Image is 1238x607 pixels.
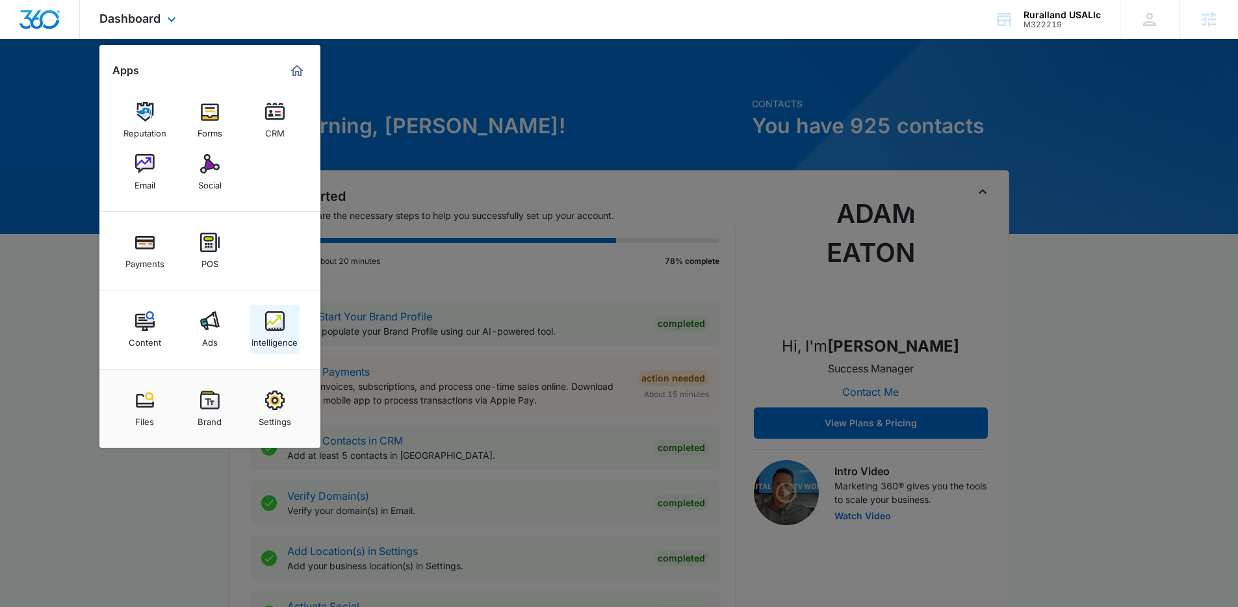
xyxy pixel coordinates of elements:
[198,122,222,138] div: Forms
[287,60,307,81] a: Marketing 360® Dashboard
[120,384,170,433] a: Files
[135,410,154,427] div: Files
[185,305,235,354] a: Ads
[265,122,285,138] div: CRM
[250,384,300,433] a: Settings
[120,226,170,276] a: Payments
[201,252,218,269] div: POS
[135,174,155,190] div: Email
[259,410,291,427] div: Settings
[123,122,166,138] div: Reputation
[129,331,161,348] div: Content
[185,226,235,276] a: POS
[251,331,298,348] div: Intelligence
[250,96,300,145] a: CRM
[185,148,235,197] a: Social
[99,12,161,25] span: Dashboard
[125,252,164,269] div: Payments
[120,305,170,354] a: Content
[112,64,139,77] h2: Apps
[120,148,170,197] a: Email
[1024,20,1101,29] div: account id
[185,384,235,433] a: Brand
[1024,10,1101,20] div: account name
[198,410,222,427] div: Brand
[250,305,300,354] a: Intelligence
[202,331,218,348] div: Ads
[120,96,170,145] a: Reputation
[185,96,235,145] a: Forms
[198,174,222,190] div: Social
